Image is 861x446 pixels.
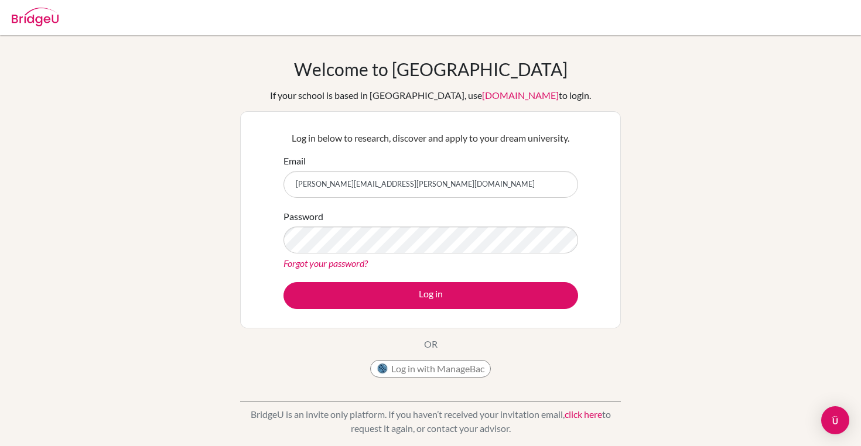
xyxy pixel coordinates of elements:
a: [DOMAIN_NAME] [482,90,559,101]
button: Log in [283,282,578,309]
label: Email [283,154,306,168]
h1: Welcome to [GEOGRAPHIC_DATA] [294,59,568,80]
label: Password [283,210,323,224]
p: BridgeU is an invite only platform. If you haven’t received your invitation email, to request it ... [240,407,621,435]
div: If your school is based in [GEOGRAPHIC_DATA], use to login. [270,88,591,102]
button: Log in with ManageBac [370,360,491,378]
p: Log in below to research, discover and apply to your dream university. [283,131,578,145]
img: Bridge-U [12,8,59,26]
p: OR [424,337,438,351]
div: Open Intercom Messenger [821,406,849,434]
a: Forgot your password? [283,258,368,269]
a: click here [565,409,602,420]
